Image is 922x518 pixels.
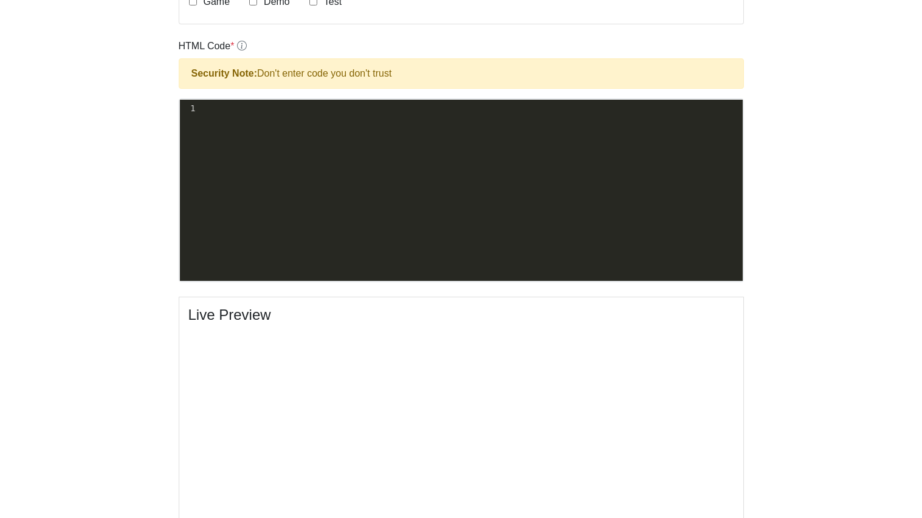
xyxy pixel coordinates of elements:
strong: Security Note: [191,68,257,78]
label: HTML Code [179,39,247,54]
div: Don't enter code you don't trust [179,58,744,89]
h4: Live Preview [188,306,734,324]
div: 1 [180,102,198,115]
